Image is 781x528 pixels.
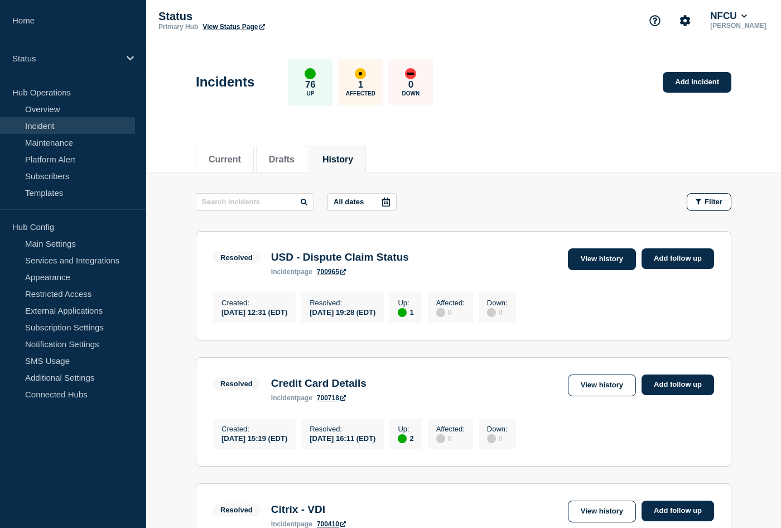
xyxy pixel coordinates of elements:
[663,72,731,93] a: Add incident
[213,377,260,390] span: Resolved
[213,251,260,264] span: Resolved
[487,308,496,317] div: disabled
[358,79,363,90] p: 1
[158,23,198,31] p: Primary Hub
[405,68,416,79] div: down
[408,79,413,90] p: 0
[705,198,722,206] span: Filter
[271,503,346,516] h3: Citrix - VDI
[643,9,667,32] button: Support
[305,79,316,90] p: 76
[317,520,346,528] a: 700410
[398,425,413,433] p: Up :
[436,299,465,307] p: Affected :
[203,23,264,31] a: View Status Page
[271,268,297,276] span: incident
[271,394,312,402] p: page
[196,74,254,90] h1: Incidents
[221,299,287,307] p: Created :
[398,434,407,443] div: up
[398,307,413,317] div: 1
[12,54,119,63] p: Status
[642,248,714,269] a: Add follow up
[568,501,636,522] a: View history
[436,434,445,443] div: disabled
[271,520,297,528] span: incident
[310,425,375,433] p: Resolved :
[487,434,496,443] div: disabled
[436,425,465,433] p: Affected :
[196,193,314,211] input: Search incidents
[346,90,375,97] p: Affected
[487,425,508,433] p: Down :
[642,375,714,395] a: Add follow up
[327,193,397,211] button: All dates
[487,433,508,443] div: 0
[317,268,346,276] a: 700965
[310,433,375,443] div: [DATE] 16:11 (EDT)
[221,307,287,316] div: [DATE] 12:31 (EDT)
[317,394,346,402] a: 700718
[305,68,316,79] div: up
[310,299,375,307] p: Resolved :
[487,299,508,307] p: Down :
[436,307,465,317] div: 0
[436,433,465,443] div: 0
[402,90,420,97] p: Down
[209,155,241,165] button: Current
[322,155,353,165] button: History
[306,90,314,97] p: Up
[221,433,287,443] div: [DATE] 15:19 (EDT)
[271,394,297,402] span: incident
[271,268,312,276] p: page
[487,307,508,317] div: 0
[642,501,714,521] a: Add follow up
[398,433,413,443] div: 2
[213,503,260,516] span: Resolved
[271,520,312,528] p: page
[568,375,636,396] a: View history
[221,425,287,433] p: Created :
[398,308,407,317] div: up
[310,307,375,316] div: [DATE] 19:28 (EDT)
[436,308,445,317] div: disabled
[398,299,413,307] p: Up :
[673,9,697,32] button: Account settings
[158,10,382,23] p: Status
[687,193,731,211] button: Filter
[271,251,409,263] h3: USD - Dispute Claim Status
[334,198,364,206] p: All dates
[355,68,366,79] div: affected
[269,155,295,165] button: Drafts
[271,377,367,390] h3: Credit Card Details
[568,248,636,270] a: View history
[708,22,769,30] p: [PERSON_NAME]
[708,11,749,22] button: NFCU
